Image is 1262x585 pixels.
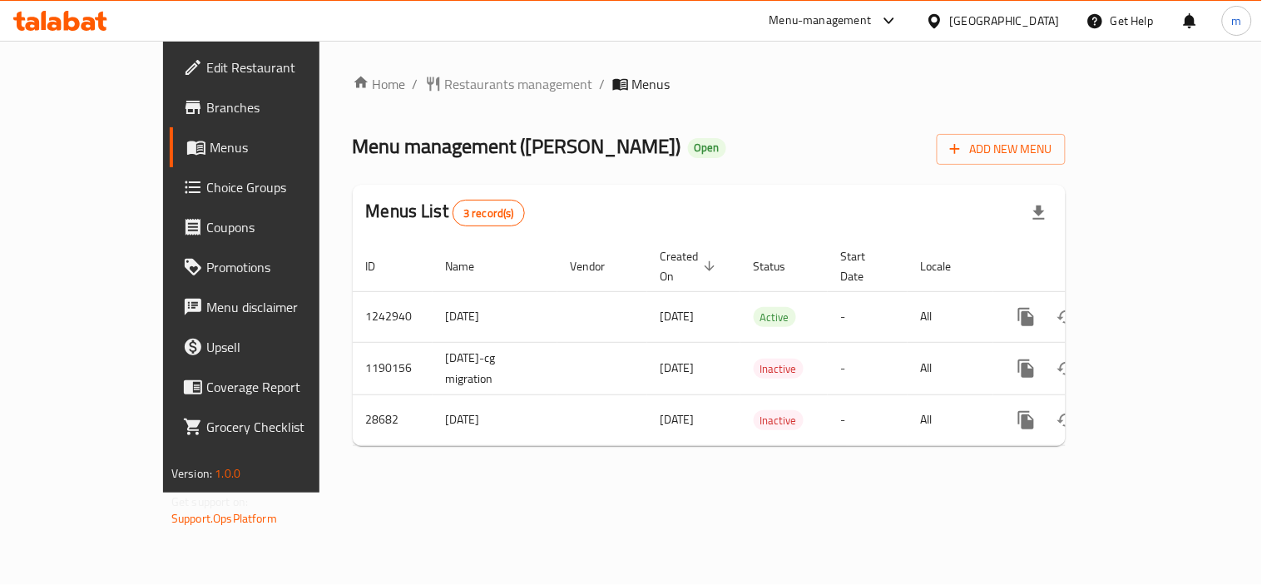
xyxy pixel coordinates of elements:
[353,342,433,394] td: 1190156
[413,74,418,94] li: /
[433,342,557,394] td: [DATE]-cg migration
[353,241,1180,446] table: enhanced table
[206,417,360,437] span: Grocery Checklist
[170,327,374,367] a: Upsell
[950,139,1052,160] span: Add New Menu
[908,291,993,342] td: All
[921,256,973,276] span: Locale
[206,97,360,117] span: Branches
[446,256,497,276] span: Name
[993,241,1180,292] th: Actions
[445,74,593,94] span: Restaurants management
[661,305,695,327] span: [DATE]
[353,74,406,94] a: Home
[170,207,374,247] a: Coupons
[206,297,360,317] span: Menu disclaimer
[206,217,360,237] span: Coupons
[171,508,277,529] a: Support.OpsPlatform
[571,256,627,276] span: Vendor
[1047,349,1086,389] button: Change Status
[170,407,374,447] a: Grocery Checklist
[206,177,360,197] span: Choice Groups
[171,491,248,513] span: Get support on:
[754,308,796,327] span: Active
[170,247,374,287] a: Promotions
[353,394,433,445] td: 28682
[170,47,374,87] a: Edit Restaurant
[433,394,557,445] td: [DATE]
[937,134,1066,165] button: Add New Menu
[1007,349,1047,389] button: more
[688,141,726,155] span: Open
[1047,400,1086,440] button: Change Status
[171,463,212,484] span: Version:
[754,359,804,379] span: Inactive
[366,199,525,226] h2: Menus List
[170,127,374,167] a: Menus
[366,256,398,276] span: ID
[754,256,808,276] span: Status
[1047,297,1086,337] button: Change Status
[841,246,888,286] span: Start Date
[754,307,796,327] div: Active
[206,337,360,357] span: Upsell
[600,74,606,94] li: /
[170,287,374,327] a: Menu disclaimer
[661,357,695,379] span: [DATE]
[754,411,804,430] span: Inactive
[688,138,726,158] div: Open
[828,291,908,342] td: -
[632,74,671,94] span: Menus
[170,367,374,407] a: Coverage Report
[1007,297,1047,337] button: more
[828,394,908,445] td: -
[1232,12,1242,30] span: m
[206,57,360,77] span: Edit Restaurant
[908,342,993,394] td: All
[425,74,593,94] a: Restaurants management
[661,409,695,430] span: [DATE]
[353,291,433,342] td: 1242940
[170,87,374,127] a: Branches
[353,127,681,165] span: Menu management ( [PERSON_NAME] )
[950,12,1060,30] div: [GEOGRAPHIC_DATA]
[206,377,360,397] span: Coverage Report
[206,257,360,277] span: Promotions
[215,463,240,484] span: 1.0.0
[908,394,993,445] td: All
[433,291,557,342] td: [DATE]
[1019,193,1059,233] div: Export file
[661,246,720,286] span: Created On
[453,200,525,226] div: Total records count
[170,167,374,207] a: Choice Groups
[210,137,360,157] span: Menus
[453,206,524,221] span: 3 record(s)
[770,11,872,31] div: Menu-management
[353,74,1066,94] nav: breadcrumb
[1007,400,1047,440] button: more
[828,342,908,394] td: -
[754,410,804,430] div: Inactive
